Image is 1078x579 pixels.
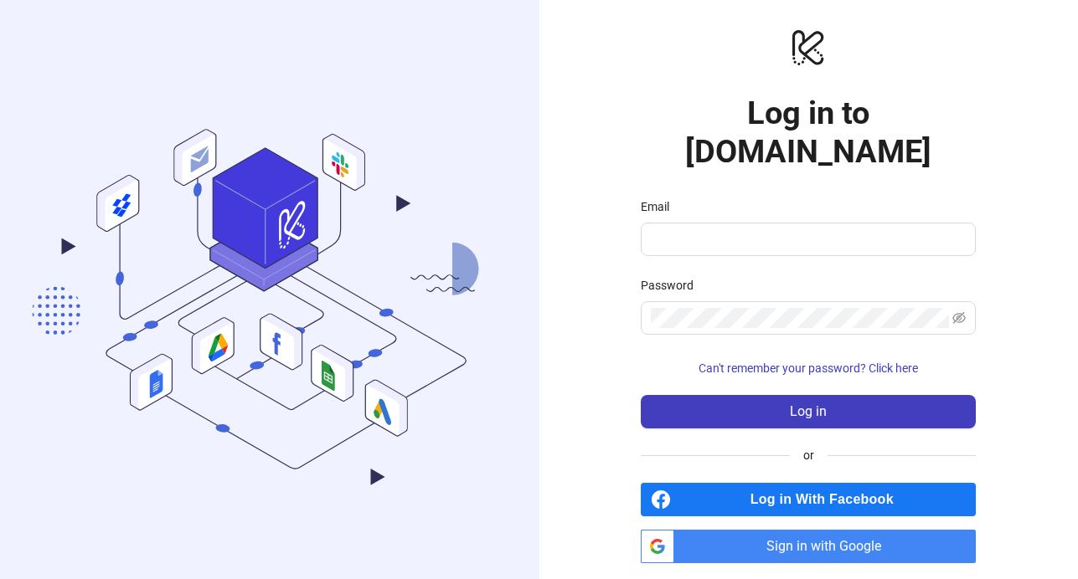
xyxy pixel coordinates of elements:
span: Can't remember your password? Click here [699,361,918,375]
span: Log in [790,404,827,419]
label: Password [641,276,704,295]
a: Can't remember your password? Click here [641,361,976,375]
span: Log in With Facebook [678,483,976,516]
label: Email [641,197,680,216]
a: Sign in with Google [641,530,976,563]
input: Password [651,308,949,328]
input: Email [651,229,962,249]
a: Log in With Facebook [641,483,976,516]
button: Log in [641,395,976,428]
h1: Log in to [DOMAIN_NAME] [641,94,976,171]
span: Sign in with Google [681,530,976,563]
button: Can't remember your password? Click here [641,355,976,382]
span: or [790,446,828,464]
span: eye-invisible [952,311,966,325]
